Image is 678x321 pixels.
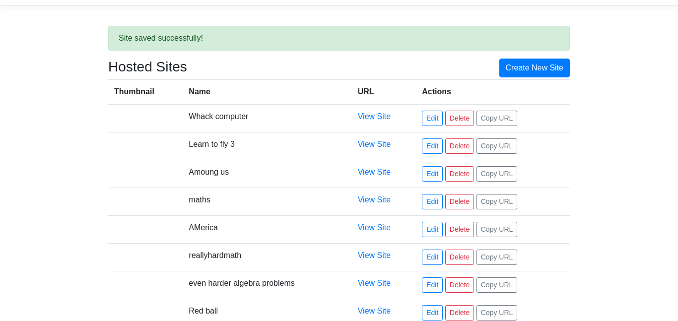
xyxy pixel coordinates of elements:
[476,222,518,237] button: Copy URL
[358,168,391,176] a: View Site
[422,277,443,293] a: Edit
[183,132,351,160] td: Learn to fly 3
[476,305,518,321] button: Copy URL
[445,138,474,154] a: Delete
[476,111,518,126] button: Copy URL
[358,140,391,148] a: View Site
[445,305,474,321] a: Delete
[183,79,351,104] th: Name
[445,277,474,293] a: Delete
[108,79,183,104] th: Thumbnail
[358,112,391,121] a: View Site
[183,188,351,215] td: maths
[108,59,187,75] h3: Hosted Sites
[445,194,474,209] a: Delete
[358,251,391,259] a: View Site
[422,111,443,126] a: Edit
[183,271,351,299] td: even harder algebra problems
[476,138,518,154] button: Copy URL
[416,79,570,104] th: Actions
[476,250,518,265] button: Copy URL
[476,166,518,182] button: Copy URL
[183,215,351,243] td: AMerica
[108,26,570,51] div: Site saved successfully!
[422,250,443,265] a: Edit
[422,194,443,209] a: Edit
[445,250,474,265] a: Delete
[476,194,518,209] button: Copy URL
[358,279,391,287] a: View Site
[422,138,443,154] a: Edit
[476,277,518,293] button: Copy URL
[183,243,351,271] td: reallyhardmath
[183,104,351,132] td: Whack computer
[445,111,474,126] a: Delete
[352,79,416,104] th: URL
[358,223,391,232] a: View Site
[183,160,351,188] td: Amoung us
[499,59,570,77] a: Create New Site
[422,305,443,321] a: Edit
[358,307,391,315] a: View Site
[445,166,474,182] a: Delete
[358,195,391,204] a: View Site
[445,222,474,237] a: Delete
[422,166,443,182] a: Edit
[422,222,443,237] a: Edit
